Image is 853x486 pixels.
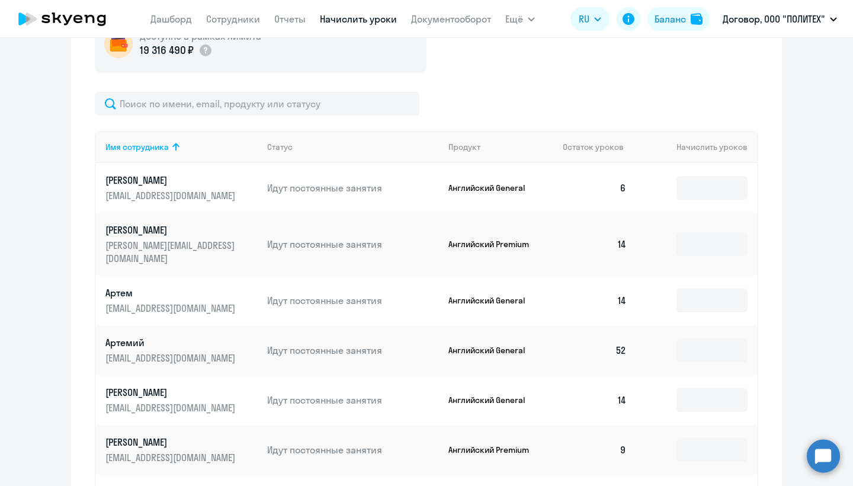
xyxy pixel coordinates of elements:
p: Идут постоянные занятия [267,344,439,357]
a: [PERSON_NAME][EMAIL_ADDRESS][DOMAIN_NAME] [105,386,258,414]
p: [EMAIL_ADDRESS][DOMAIN_NAME] [105,401,238,414]
a: [PERSON_NAME][EMAIL_ADDRESS][DOMAIN_NAME] [105,436,258,464]
p: [EMAIL_ADDRESS][DOMAIN_NAME] [105,302,238,315]
td: 52 [553,325,636,375]
p: [PERSON_NAME] [105,386,238,399]
a: Артем[EMAIL_ADDRESS][DOMAIN_NAME] [105,286,258,315]
span: Остаток уроков [563,142,624,152]
button: RU [570,7,610,31]
p: Артем [105,286,238,299]
td: 6 [553,163,636,213]
p: 19 316 490 ₽ [140,43,194,58]
a: Отчеты [274,13,306,25]
p: Английский General [448,295,537,306]
div: Статус [267,142,293,152]
p: [PERSON_NAME] [105,436,238,449]
p: Английский Premium [448,239,537,250]
p: [PERSON_NAME] [105,223,238,236]
p: Английский Premium [448,445,537,455]
a: Дашборд [150,13,192,25]
p: [EMAIL_ADDRESS][DOMAIN_NAME] [105,351,238,364]
p: Идут постоянные занятия [267,181,439,194]
p: Идут постоянные занятия [267,394,439,407]
a: Документооборот [411,13,491,25]
p: Идут постоянные занятия [267,294,439,307]
span: RU [579,12,589,26]
p: [EMAIL_ADDRESS][DOMAIN_NAME] [105,451,238,464]
td: 9 [553,425,636,475]
button: Балансbalance [647,7,710,31]
p: Идут постоянные занятия [267,443,439,456]
a: [PERSON_NAME][PERSON_NAME][EMAIL_ADDRESS][DOMAIN_NAME] [105,223,258,265]
p: Идут постоянные занятия [267,238,439,251]
p: [PERSON_NAME] [105,174,238,187]
td: 14 [553,375,636,425]
div: Баланс [655,12,686,26]
img: balance [691,13,703,25]
button: Ещё [505,7,535,31]
p: Артемий [105,336,238,349]
span: Ещё [505,12,523,26]
a: [PERSON_NAME][EMAIL_ADDRESS][DOMAIN_NAME] [105,174,258,202]
p: [PERSON_NAME][EMAIL_ADDRESS][DOMAIN_NAME] [105,239,238,265]
td: 14 [553,276,636,325]
input: Поиск по имени, email, продукту или статусу [95,92,419,116]
th: Начислить уроков [636,131,757,163]
div: Имя сотрудника [105,142,169,152]
td: 14 [553,213,636,276]
a: Сотрудники [206,13,260,25]
p: Договор, ООО "ПОЛИТЕХ" [723,12,825,26]
div: Статус [267,142,439,152]
button: Договор, ООО "ПОЛИТЕХ" [717,5,843,33]
div: Продукт [448,142,554,152]
div: Продукт [448,142,480,152]
a: Артемий[EMAIL_ADDRESS][DOMAIN_NAME] [105,336,258,364]
p: Английский General [448,345,537,356]
div: Имя сотрудника [105,142,258,152]
a: Начислить уроки [320,13,397,25]
p: Английский General [448,183,537,193]
img: wallet-circle.png [104,30,133,58]
p: [EMAIL_ADDRESS][DOMAIN_NAME] [105,189,238,202]
div: Остаток уроков [563,142,636,152]
p: Английский General [448,395,537,405]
